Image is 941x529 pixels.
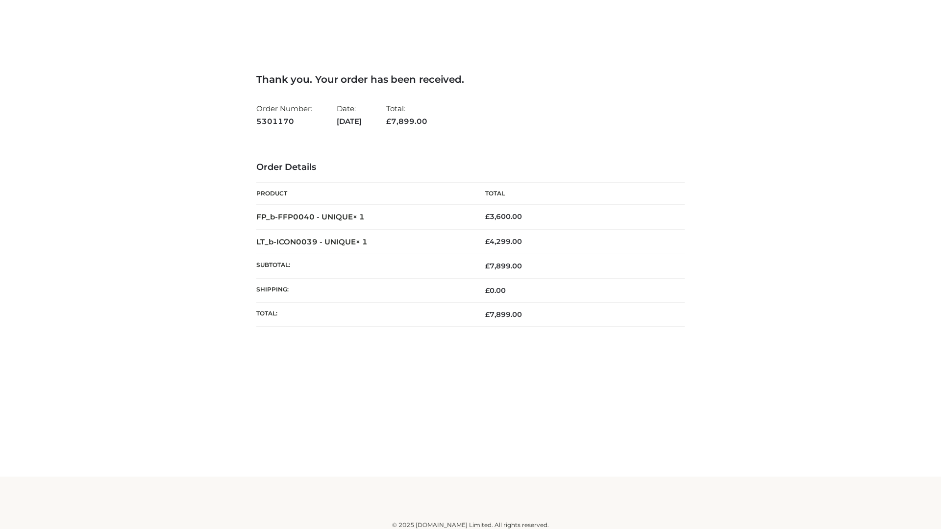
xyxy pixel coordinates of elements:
strong: [DATE] [337,115,362,128]
span: 7,899.00 [386,117,427,126]
span: £ [485,262,490,270]
span: £ [386,117,391,126]
span: £ [485,212,490,221]
span: 7,899.00 [485,310,522,319]
li: Total: [386,100,427,130]
strong: LT_b-ICON0039 - UNIQUE [256,237,368,246]
strong: FP_b-FFP0040 - UNIQUE [256,212,365,221]
strong: 5301170 [256,115,312,128]
strong: × 1 [356,237,368,246]
th: Shipping: [256,278,470,302]
strong: × 1 [353,212,365,221]
span: 7,899.00 [485,262,522,270]
bdi: 0.00 [485,286,506,295]
th: Total [470,183,685,205]
th: Total: [256,302,470,326]
span: £ [485,286,490,295]
th: Subtotal: [256,254,470,278]
span: £ [485,237,490,246]
li: Order Number: [256,100,312,130]
span: £ [485,310,490,319]
bdi: 3,600.00 [485,212,522,221]
th: Product [256,183,470,205]
bdi: 4,299.00 [485,237,522,246]
h3: Order Details [256,162,685,173]
li: Date: [337,100,362,130]
h3: Thank you. Your order has been received. [256,73,685,85]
